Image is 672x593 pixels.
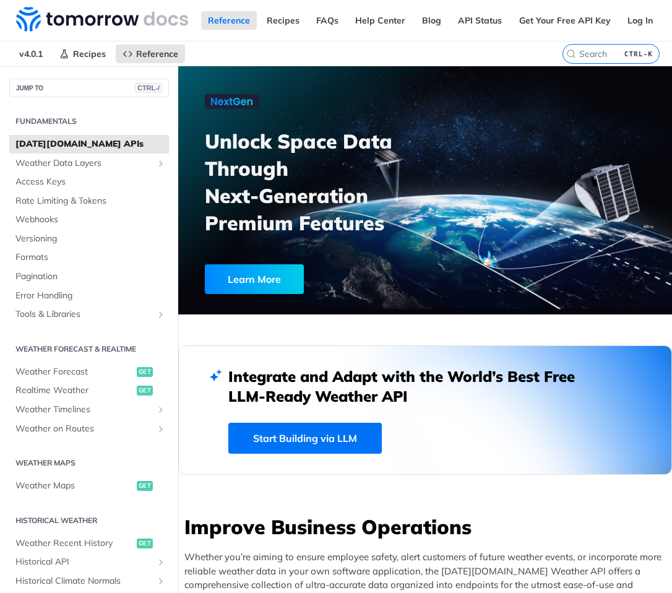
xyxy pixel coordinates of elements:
a: FAQs [309,11,345,30]
a: Tools & LibrariesShow subpages for Tools & Libraries [9,305,169,324]
span: CTRL-/ [135,83,162,93]
h2: Integrate and Adapt with the World’s Best Free LLM-Ready Weather API [228,366,593,406]
a: Log In [621,11,660,30]
h3: Improve Business Operations [184,513,672,540]
button: Show subpages for Historical Climate Normals [156,576,166,586]
span: Historical API [15,556,153,568]
span: Pagination [15,271,166,283]
a: Get Your Free API Key [512,11,618,30]
a: Versioning [9,230,169,248]
img: NextGen [205,94,259,109]
button: JUMP TOCTRL-/ [9,79,169,97]
span: Rate Limiting & Tokens [15,195,166,207]
a: Start Building via LLM [228,423,382,454]
span: Versioning [15,233,166,245]
h2: Weather Forecast & realtime [9,344,169,355]
span: get [137,539,153,548]
span: Weather Timelines [15,404,153,416]
span: v4.0.1 [12,45,50,63]
a: Weather TimelinesShow subpages for Weather Timelines [9,400,169,419]
h3: Unlock Space Data Through Next-Generation Premium Features [205,128,439,236]
button: Show subpages for Tools & Libraries [156,309,166,319]
a: Weather Recent Historyget [9,534,169,553]
span: [DATE][DOMAIN_NAME] APIs [15,138,166,150]
span: Realtime Weather [15,384,134,397]
a: Weather Forecastget [9,363,169,381]
a: Learn More [205,264,392,294]
a: Historical Climate NormalsShow subpages for Historical Climate Normals [9,572,169,591]
span: Access Keys [15,176,166,188]
a: Recipes [53,45,113,63]
span: get [137,481,153,491]
span: Weather Maps [15,480,134,492]
span: Webhooks [15,214,166,226]
a: [DATE][DOMAIN_NAME] APIs [9,135,169,154]
a: API Status [451,11,509,30]
div: Learn More [205,264,304,294]
span: Formats [15,251,166,264]
a: Webhooks [9,210,169,229]
button: Show subpages for Historical API [156,557,166,567]
span: Weather on Routes [15,423,153,435]
a: Reference [201,11,257,30]
span: Weather Forecast [15,366,134,378]
a: Help Center [348,11,412,30]
h2: Historical Weather [9,515,169,526]
a: Error Handling [9,287,169,305]
span: Weather Data Layers [15,157,153,170]
span: get [137,386,153,396]
kbd: CTRL-K [621,48,656,60]
h2: Fundamentals [9,116,169,127]
span: Reference [136,48,178,59]
a: Rate Limiting & Tokens [9,192,169,210]
a: Formats [9,248,169,267]
span: Weather Recent History [15,537,134,550]
a: Historical APIShow subpages for Historical API [9,553,169,571]
h2: Weather Maps [9,457,169,469]
a: Weather on RoutesShow subpages for Weather on Routes [9,420,169,438]
button: Show subpages for Weather Timelines [156,405,166,415]
span: get [137,367,153,377]
a: Access Keys [9,173,169,191]
a: Pagination [9,267,169,286]
span: Historical Climate Normals [15,575,153,587]
a: Weather Data LayersShow subpages for Weather Data Layers [9,154,169,173]
img: Tomorrow.io Weather API Docs [16,7,188,32]
a: Blog [415,11,448,30]
a: Reference [116,45,185,63]
a: Weather Mapsget [9,477,169,495]
button: Show subpages for Weather Data Layers [156,158,166,168]
span: Tools & Libraries [15,308,153,321]
button: Show subpages for Weather on Routes [156,424,166,434]
span: Error Handling [15,290,166,302]
span: Recipes [73,48,106,59]
svg: Search [566,49,576,59]
a: Recipes [260,11,306,30]
a: Realtime Weatherget [9,381,169,400]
